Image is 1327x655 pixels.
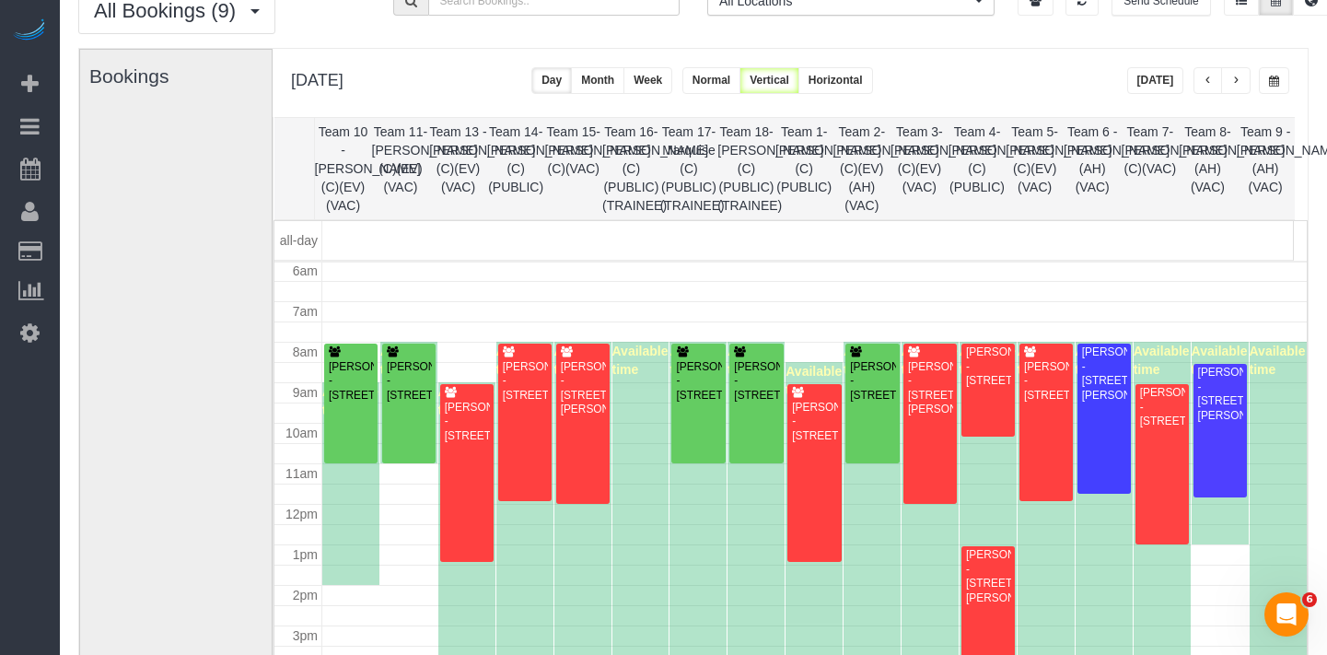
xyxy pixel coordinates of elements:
button: Normal [682,67,740,94]
th: Team 7- [PERSON_NAME] (C)(VAC) [1122,118,1180,219]
div: [PERSON_NAME] - [STREET_ADDRESS] [791,401,837,443]
iframe: Intercom live chat [1264,592,1309,637]
span: Available time [1076,344,1132,377]
h2: [DATE] [291,67,343,90]
th: Team 4- [PERSON_NAME] (C)(PUBLIC) [949,118,1007,219]
div: [PERSON_NAME] - [STREET_ADDRESS] [965,345,1011,388]
span: Available time [960,344,1016,377]
span: Available time [902,344,958,377]
span: Available time [1250,344,1306,377]
span: all-day [280,233,318,248]
th: Team 18- [PERSON_NAME] (C)(PUBLIC)(TRAINEE) [717,118,775,219]
span: Available time [322,384,378,417]
span: Available time [844,344,900,377]
th: Team 9 - [PERSON_NAME] (AH)(VAC) [1237,118,1295,219]
th: Team 16- [PERSON_NAME] (C)(PUBLIC)(TRAINEE) [602,118,660,219]
th: Team 1- [PERSON_NAME] (C)(PUBLIC) [775,118,833,219]
span: 12pm [285,507,318,521]
span: 6am [293,263,318,278]
div: [PERSON_NAME] - [STREET_ADDRESS] [1139,386,1185,428]
th: Team 14- [PERSON_NAME] (C)(PUBLIC) [487,118,545,219]
span: Available time [1018,344,1074,377]
span: 10am [285,426,318,440]
span: Available time [669,344,726,377]
span: 11am [285,466,318,481]
div: [PERSON_NAME] - [STREET_ADDRESS][PERSON_NAME] [560,360,606,417]
span: 3pm [293,628,318,643]
div: [PERSON_NAME] - [STREET_ADDRESS] [849,360,895,403]
th: Team 6 - [PERSON_NAME] (AH)(VAC) [1064,118,1122,219]
button: Week [623,67,672,94]
div: [PERSON_NAME] - [STREET_ADDRESS] [733,360,779,403]
span: Available time [554,344,611,377]
span: 6 [1302,592,1317,607]
th: Team 17- Marquise (C)(PUBLIC)(TRAINEE) [660,118,718,219]
button: Day [531,67,572,94]
th: Team 8- [PERSON_NAME] (AH)(VAC) [1179,118,1237,219]
span: 8am [293,345,318,359]
th: Team 5- [PERSON_NAME] (C)(EV)(VAC) [1006,118,1064,219]
span: 1pm [293,547,318,562]
div: [PERSON_NAME] - [STREET_ADDRESS] [502,360,548,403]
span: 7am [293,304,318,319]
div: [PERSON_NAME] - [STREET_ADDRESS] [444,401,490,443]
th: Team 11- [PERSON_NAME] (C)(EV)(VAC) [372,118,430,219]
button: [DATE] [1127,67,1184,94]
span: 2pm [293,588,318,602]
th: Team 2- [PERSON_NAME] (C)(EV)(AH)(VAC) [832,118,890,219]
span: Available time [728,344,784,377]
div: [PERSON_NAME] - [STREET_ADDRESS][PERSON_NAME] [1081,345,1127,403]
th: Team 3- [PERSON_NAME] (C)(EV)(VAC) [890,118,949,219]
th: Team 13 - [PERSON_NAME] (C)(EV)(VAC) [429,118,487,219]
div: [PERSON_NAME] - [STREET_ADDRESS] [386,360,432,403]
span: Available time [1192,344,1248,377]
th: Team 15- [PERSON_NAME] (C)(VAC) [544,118,602,219]
div: [PERSON_NAME] - [STREET_ADDRESS] [328,360,374,403]
h3: Bookings [89,65,276,87]
div: [PERSON_NAME] - [STREET_ADDRESS] [675,360,721,403]
span: Available time [612,344,669,377]
div: [PERSON_NAME] - [STREET_ADDRESS][PERSON_NAME] [1197,366,1243,423]
span: Available time [786,364,842,397]
div: [PERSON_NAME] - [STREET_ADDRESS][PERSON_NAME] [907,360,953,417]
span: Available time [438,384,495,417]
button: Vertical [739,67,799,94]
span: Available time [380,344,437,377]
div: [PERSON_NAME] - [STREET_ADDRESS] [1023,360,1069,403]
button: Horizontal [798,67,873,94]
span: Available time [496,344,553,377]
span: 9am [293,385,318,400]
button: Month [571,67,624,94]
div: [PERSON_NAME] - [STREET_ADDRESS][PERSON_NAME] [965,548,1011,605]
img: Automaid Logo [11,18,48,44]
span: Available time [1134,344,1190,377]
th: Team 10 - [PERSON_NAME] (C)(EV)(VAC) [314,118,372,219]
